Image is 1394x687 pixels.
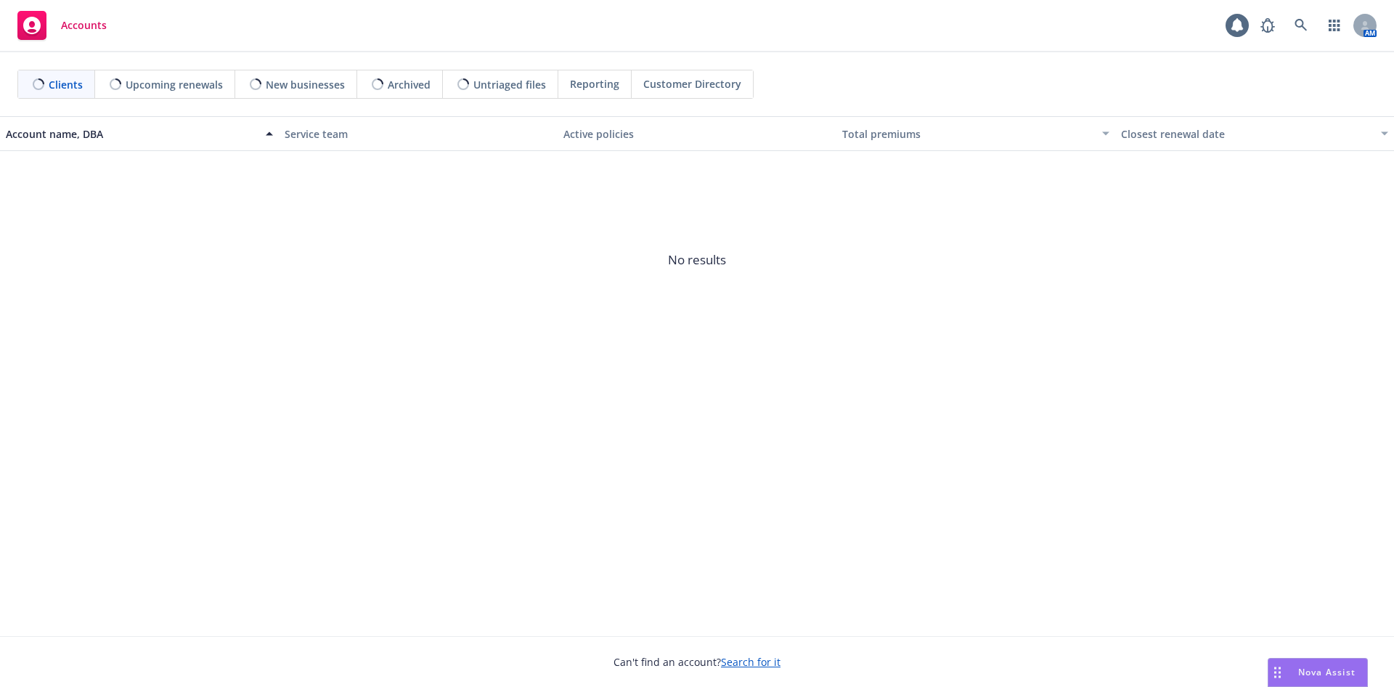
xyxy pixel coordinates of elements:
span: Customer Directory [643,76,741,92]
span: Upcoming renewals [126,77,223,92]
span: Clients [49,77,83,92]
span: New businesses [266,77,345,92]
span: Accounts [61,20,107,31]
button: Closest renewal date [1115,116,1394,151]
span: Archived [388,77,431,92]
a: Report a Bug [1253,11,1282,40]
div: Closest renewal date [1121,126,1372,142]
button: Active policies [558,116,836,151]
button: Total premiums [836,116,1115,151]
a: Accounts [12,5,113,46]
span: Reporting [570,76,619,92]
div: Account name, DBA [6,126,257,142]
span: Untriaged files [473,77,546,92]
div: Total premiums [842,126,1093,142]
button: Nova Assist [1268,658,1368,687]
button: Service team [279,116,558,151]
span: Nova Assist [1298,666,1356,678]
div: Service team [285,126,552,142]
div: Drag to move [1268,659,1287,686]
a: Search for it [721,655,780,669]
a: Search [1287,11,1316,40]
div: Active policies [563,126,831,142]
a: Switch app [1320,11,1349,40]
span: Can't find an account? [614,654,780,670]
